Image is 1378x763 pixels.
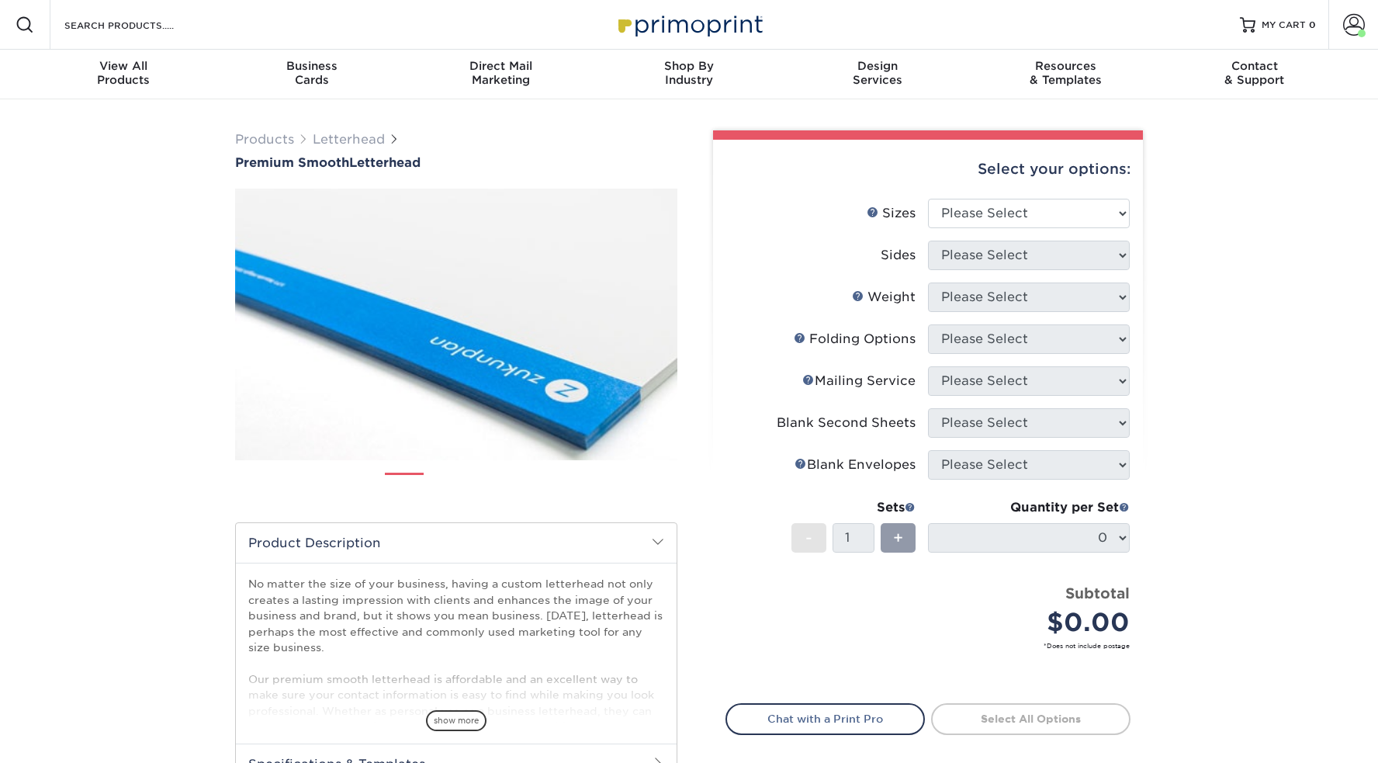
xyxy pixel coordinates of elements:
div: Blank Envelopes [795,456,916,474]
strong: Subtotal [1065,584,1130,602]
img: Premium Smooth 01 [235,172,677,477]
div: Services [783,59,971,87]
a: Premium SmoothLetterhead [235,155,677,170]
div: Sets [791,498,916,517]
div: & Support [1160,59,1349,87]
a: Resources& Templates [971,50,1160,99]
div: Industry [595,59,784,87]
div: Select your options: [725,140,1130,199]
small: *Does not include postage [738,641,1130,650]
div: Folding Options [794,330,916,349]
div: Sizes [867,204,916,223]
a: Letterhead [313,132,385,147]
div: Mailing Service [802,372,916,390]
span: - [805,526,812,550]
a: Direct MailMarketing [407,50,595,99]
span: 0 [1309,19,1316,30]
img: Letterhead 01 [385,467,424,506]
div: Blank Second Sheets [777,414,916,432]
span: Shop By [595,59,784,73]
span: Contact [1160,59,1349,73]
div: Sides [881,246,916,265]
input: SEARCH PRODUCTS..... [63,16,214,34]
a: Chat with a Print Pro [725,703,925,734]
div: Cards [218,59,407,87]
img: Primoprint [611,8,767,41]
a: Contact& Support [1160,50,1349,99]
a: DesignServices [783,50,971,99]
h2: Product Description [236,523,677,563]
span: show more [426,710,486,731]
div: & Templates [971,59,1160,87]
span: + [893,526,903,550]
a: Select All Options [931,703,1130,734]
a: Shop ByIndustry [595,50,784,99]
img: Letterhead 02 [437,466,476,505]
span: Design [783,59,971,73]
div: Weight [852,288,916,307]
div: Products [29,59,218,87]
a: BusinessCards [218,50,407,99]
a: View AllProducts [29,50,218,99]
img: Letterhead 03 [489,466,528,505]
div: Marketing [407,59,595,87]
div: $0.00 [940,604,1130,641]
span: Premium Smooth [235,155,349,170]
span: Business [218,59,407,73]
span: Resources [971,59,1160,73]
span: MY CART [1262,19,1306,32]
a: Products [235,132,294,147]
span: Direct Mail [407,59,595,73]
h1: Letterhead [235,155,677,170]
div: Quantity per Set [928,498,1130,517]
span: View All [29,59,218,73]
